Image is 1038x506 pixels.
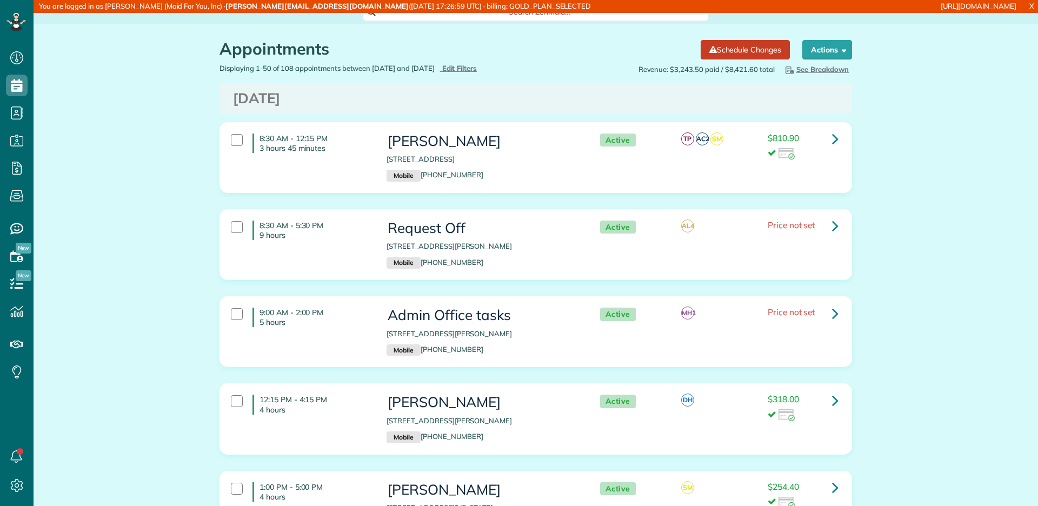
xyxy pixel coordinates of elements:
[387,170,483,179] a: Mobile[PHONE_NUMBER]
[233,91,839,106] h3: [DATE]
[768,307,815,317] span: Price not set
[387,257,420,269] small: Mobile
[600,482,636,496] span: Active
[252,221,370,240] h4: 8:30 AM - 5:30 PM
[252,308,370,327] h4: 9:00 AM - 2:00 PM
[387,241,578,251] p: [STREET_ADDRESS][PERSON_NAME]
[16,270,31,281] span: New
[600,221,636,234] span: Active
[768,219,815,230] span: Price not set
[681,307,694,319] span: MH1
[225,2,409,10] strong: [PERSON_NAME][EMAIL_ADDRESS][DOMAIN_NAME]
[259,143,370,153] p: 3 hours 45 minutes
[387,395,578,410] h3: [PERSON_NAME]
[387,344,420,356] small: Mobile
[387,134,578,149] h3: [PERSON_NAME]
[681,481,694,494] span: SM
[259,317,370,327] p: 5 hours
[600,308,636,321] span: Active
[681,132,694,145] span: TP
[259,230,370,240] p: 9 hours
[778,148,795,160] img: icon_credit_card_success-27c2c4fc500a7f1a58a13ef14842cb958d03041fefb464fd2e53c949a5770e83.png
[387,154,578,164] p: [STREET_ADDRESS]
[600,134,636,147] span: Active
[638,64,775,75] span: Revenue: $3,243.50 paid / $8,421.60 total
[783,65,849,74] span: See Breakdown
[259,492,370,502] p: 4 hours
[252,134,370,153] h4: 8:30 AM - 12:15 PM
[387,345,483,354] a: Mobile[PHONE_NUMBER]
[768,394,799,404] span: $318.00
[768,132,799,143] span: $810.90
[387,170,420,182] small: Mobile
[768,481,799,492] span: $254.40
[440,64,477,72] a: Edit Filters
[252,482,370,502] h4: 1:00 PM - 5:00 PM
[387,329,578,339] p: [STREET_ADDRESS][PERSON_NAME]
[387,221,578,236] h3: Request Off
[252,395,370,414] h4: 12:15 PM - 4:15 PM
[387,431,420,443] small: Mobile
[778,409,795,421] img: icon_credit_card_success-27c2c4fc500a7f1a58a13ef14842cb958d03041fefb464fd2e53c949a5770e83.png
[219,40,693,58] h1: Appointments
[681,219,694,232] span: AL4
[802,40,852,59] button: Actions
[259,405,370,415] p: 4 hours
[16,243,31,254] span: New
[710,132,723,145] span: SM
[387,416,578,426] p: [STREET_ADDRESS][PERSON_NAME]
[681,394,694,407] span: DH
[701,40,790,59] a: Schedule Changes
[387,482,578,498] h3: [PERSON_NAME]
[387,308,578,323] h3: Admin Office tasks
[780,63,852,75] button: See Breakdown
[211,63,536,74] div: Displaying 1-50 of 108 appointments between [DATE] and [DATE]
[387,258,483,267] a: Mobile[PHONE_NUMBER]
[442,64,477,72] span: Edit Filters
[941,2,1016,10] a: [URL][DOMAIN_NAME]
[600,395,636,408] span: Active
[696,132,709,145] span: AC2
[387,432,483,441] a: Mobile[PHONE_NUMBER]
